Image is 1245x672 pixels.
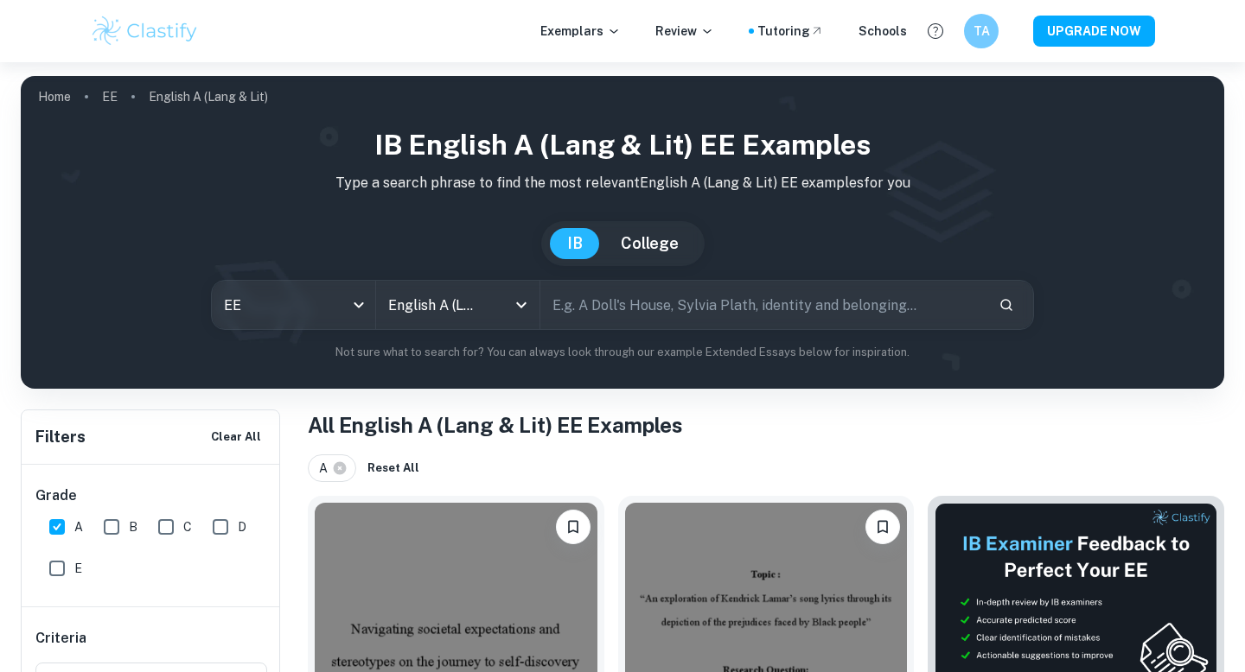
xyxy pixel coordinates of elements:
p: Exemplars [540,22,621,41]
span: C [183,517,192,536]
p: Review [655,22,714,41]
button: Help and Feedback [921,16,950,46]
button: Clear All [207,424,265,450]
div: A [308,454,356,482]
span: D [238,517,246,536]
img: Clastify logo [90,14,200,48]
h6: Criteria [35,628,86,649]
h6: Filters [35,425,86,449]
a: Schools [859,22,907,41]
h1: IB English A (Lang & Lit) EE examples [35,124,1210,166]
button: Bookmark [556,510,591,544]
button: Search [992,290,1021,320]
a: Tutoring [757,22,824,41]
a: Home [38,85,71,109]
span: E [74,559,82,578]
p: Type a search phrase to find the most relevant English A (Lang & Lit) EE examples for you [35,173,1210,193]
h6: Grade [35,485,267,506]
img: profile cover [21,76,1224,389]
span: A [319,459,335,478]
p: English A (Lang & Lit) [149,87,268,106]
button: College [603,228,696,259]
button: UPGRADE NOW [1033,16,1155,47]
h6: TA [972,22,992,41]
button: Bookmark [865,510,900,544]
button: Open [509,293,533,317]
span: B [129,517,137,536]
div: EE [212,281,375,329]
input: E.g. A Doll's House, Sylvia Plath, identity and belonging... [540,281,985,329]
button: TA [964,14,999,48]
h1: All English A (Lang & Lit) EE Examples [308,409,1224,441]
button: IB [550,228,600,259]
button: Reset All [363,455,424,481]
p: Not sure what to search for? You can always look through our example Extended Essays below for in... [35,344,1210,361]
a: EE [102,85,118,109]
span: A [74,517,83,536]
